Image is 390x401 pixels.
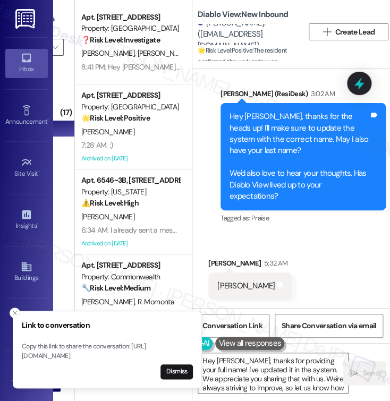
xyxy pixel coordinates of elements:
div: [PERSON_NAME]. ([EMAIL_ADDRESS][DOMAIN_NAME]) [198,18,295,52]
strong: 🌟 Risk Level: Positive [198,46,252,55]
a: Templates • [5,362,48,391]
img: ResiDesk Logo [15,9,37,29]
span: Get Conversation Link [189,320,262,331]
h3: Link to conversation [22,320,193,331]
span: Praise [251,214,269,223]
i:  [323,28,330,36]
button: Close toast [10,308,20,318]
div: Apt. [STREET_ADDRESS] [81,260,180,271]
span: [PERSON_NAME] [138,48,191,58]
button: Create Lead [309,23,388,40]
a: Site Visit • [5,153,48,182]
div: Property: [GEOGRAPHIC_DATA] [81,23,180,34]
i:  [350,369,358,378]
a: Insights • [5,206,48,234]
div: 7:28 AM: :) [81,140,113,150]
button: Get Conversation Link [182,314,269,338]
div: [PERSON_NAME] [208,258,292,272]
div: Property: Commonwealth [81,271,180,283]
span: • [38,168,40,176]
span: [PERSON_NAME] [81,127,134,136]
p: Copy this link to share the conversation: [URL][DOMAIN_NAME] [22,342,193,361]
span: Send [362,368,379,379]
div: Hey [PERSON_NAME], thanks for the heads up! I'll make sure to update the system with the correct ... [230,111,369,202]
span: • [37,220,38,228]
i:  [52,43,58,52]
div: Property: [US_STATE] [81,186,180,198]
strong: ❓ Risk Level: Investigate [81,35,160,45]
button: Dismiss [160,364,193,379]
div: Archived on [DATE] [80,152,181,165]
button: Send [343,361,386,385]
div: 5:32 AM [261,258,287,269]
div: [PERSON_NAME] [217,280,275,292]
div: Apt. [STREET_ADDRESS] [81,90,180,101]
strong: 🌟 Risk Level: Positive [81,113,150,123]
span: Create Lead [335,27,375,38]
a: Leads [5,310,48,339]
div: Tagged as: [221,210,386,226]
strong: ⚠️ Risk Level: High [81,198,139,208]
textarea: Hey [PERSON_NAME], thanks for providing your full name! I've updated it in the system. We appreci... [198,353,348,393]
div: Apt. [STREET_ADDRESS] [81,12,180,23]
span: Share Conversation via email [282,320,376,331]
span: • [47,116,49,124]
a: Buildings [5,258,48,286]
span: : The resident confirmed the work order was completed to their satisfaction. The subsequent messa... [198,45,303,125]
a: Inbox [5,49,48,78]
div: [PERSON_NAME] (ResiDesk) [221,88,386,103]
div: Property: [GEOGRAPHIC_DATA] [81,101,180,113]
div: 3:02 AM [308,88,334,99]
span: [PERSON_NAME] [81,297,138,306]
span: R. Mornonta [138,297,174,306]
div: Apt. 6546~3B, [STREET_ADDRESS][US_STATE] [81,175,180,186]
div: Archived on [DATE] [80,237,181,250]
div: (17) [57,105,74,121]
button: Share Conversation via email [275,314,383,338]
strong: 🔧 Risk Level: Medium [81,283,150,293]
span: [PERSON_NAME] [81,48,138,58]
span: [PERSON_NAME] [81,212,134,221]
b: Diablo View: New Inbound [198,9,288,20]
